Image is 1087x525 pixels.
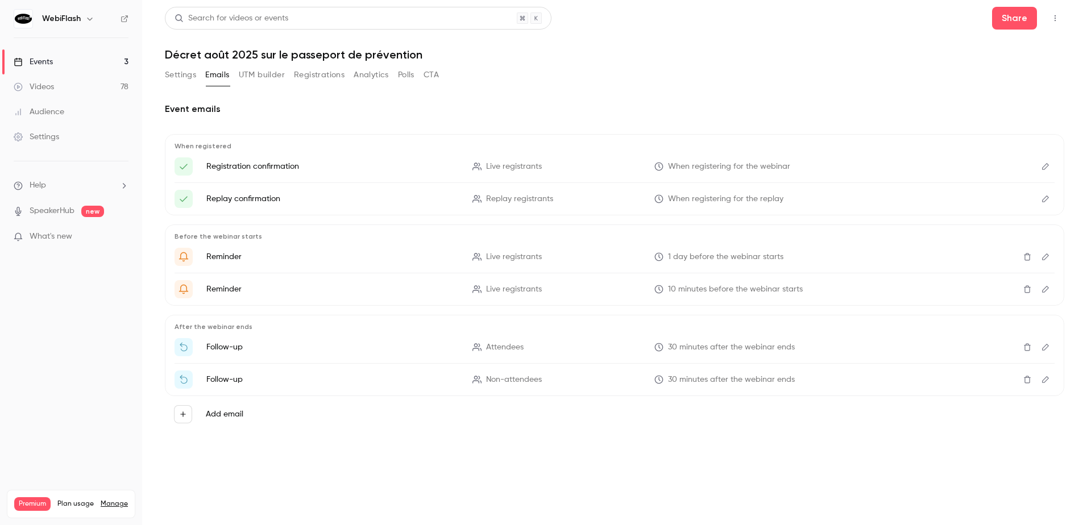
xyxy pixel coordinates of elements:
[30,205,74,217] a: SpeakerHub
[42,13,81,24] h6: WebiFlash
[668,251,783,263] span: 1 day before the webinar starts
[175,141,1055,151] p: When registered
[206,341,459,353] p: Follow-up
[294,66,345,84] button: Registrations
[57,499,94,509] span: Plan usage
[14,81,54,93] div: Videos
[486,341,524,353] span: Attendees
[14,10,32,28] img: WebiFlash
[486,284,542,295] span: Live registrants
[1036,338,1055,356] button: Edit
[175,13,288,24] div: Search for videos or events
[668,284,803,295] span: 10 minutes before the webinar starts
[1036,280,1055,298] button: Edit
[668,374,795,386] span: 30 minutes after the webinar ends
[14,56,53,68] div: Events
[1018,370,1036,389] button: Delete
[175,370,1055,389] li: Vous pouvez voir le replay de {{ event_name }}
[206,409,243,420] label: Add email
[668,193,783,205] span: When registering for the replay
[30,231,72,243] span: What's new
[668,161,790,173] span: When registering for the webinar
[175,232,1055,241] p: Before the webinar starts
[14,106,64,118] div: Audience
[165,48,1064,61] h1: Décret août 2025 sur le passeport de prévention
[239,66,285,84] button: UTM builder
[115,232,128,242] iframe: Noticeable Trigger
[81,206,104,217] span: new
[206,161,459,172] p: Registration confirmation
[486,251,542,263] span: Live registrants
[424,66,439,84] button: CTA
[101,499,128,509] a: Manage
[175,322,1055,331] p: After the webinar ends
[486,374,542,386] span: Non-attendees
[14,180,128,191] li: help-dropdown-opener
[1018,280,1036,298] button: Delete
[668,341,795,353] span: 30 minutes after the webinar ends
[1036,157,1055,176] button: Edit
[206,193,459,205] p: Replay confirmation
[1018,338,1036,356] button: Delete
[486,161,542,173] span: Live registrants
[175,157,1055,176] li: Voici votre accès individuel à {{ event_name }}!
[175,248,1055,266] li: Rappel ! '{{ event_name }}' est demain
[205,66,229,84] button: Emails
[165,66,196,84] button: Settings
[1036,248,1055,266] button: Edit
[206,374,459,385] p: Follow-up
[354,66,389,84] button: Analytics
[30,180,46,191] span: Help
[175,280,1055,298] li: {{ event_name }} commence dans 10 min.
[206,284,459,295] p: Reminder
[175,338,1055,356] li: Merci de votre être rendu à {{ event_name }}
[1018,248,1036,266] button: Delete
[206,251,459,262] p: Reminder
[14,497,51,511] span: Premium
[14,131,59,143] div: Settings
[1036,370,1055,389] button: Edit
[992,7,1037,30] button: Share
[1036,190,1055,208] button: Edit
[175,190,1055,208] li: [Replay] Voici votre lien d'accès à {{ event_name }}!
[398,66,414,84] button: Polls
[165,102,1064,116] h2: Event emails
[486,193,553,205] span: Replay registrants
